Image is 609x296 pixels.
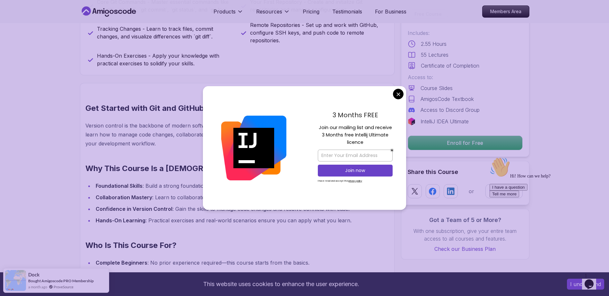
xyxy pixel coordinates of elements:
button: Enroll for Free [408,136,523,150]
img: jetbrains logo [408,118,415,125]
a: Pricing [303,8,319,15]
p: With one subscription, give your entire team access to all courses and features. [408,227,523,243]
button: Products [213,8,243,21]
h2: Who Is This Course For? [85,240,359,251]
p: Remote Repositories - Set up and work with GitHub, configure SSH keys, and push code to remote re... [250,21,387,44]
p: Access to Discord Group [421,106,480,114]
p: Members Area [483,6,529,17]
h3: Got a Team of 5 or More? [408,216,523,225]
button: Resources [256,8,290,21]
h2: Get Started with Git and GitHub [85,103,359,113]
a: Testimonials [332,8,362,15]
span: Dock [28,272,39,277]
span: Bought [28,278,41,283]
p: Hands-On Exercises - Apply your knowledge with practical exercises to solidify your skills. [97,52,233,67]
a: Check our Business Plan [408,245,523,253]
strong: Junior Developers [96,271,142,277]
a: Members Area [482,5,529,18]
p: Course Slides [421,84,453,92]
li: : Enhance your workflow and collaboration skills. [94,270,359,279]
p: 2.55 Hours [421,40,447,48]
div: This website uses cookies to enhance the user experience. [5,277,557,291]
strong: Complete Beginners [96,259,147,266]
button: I have a question [3,29,40,36]
img: provesource social proof notification image [5,270,26,291]
li: : Gain the skills to manage code changes and resolve conflicts with ease. [94,204,359,213]
strong: Foundational Skills [96,183,143,189]
iframe: chat widget [582,270,603,290]
p: Products [213,8,236,15]
button: Copy link [485,184,523,198]
button: Accept cookies [567,279,604,290]
p: 55 Lectures [421,51,448,59]
li: : Practical exercises and real-world scenarios ensure you can apply what you learn. [94,216,359,225]
span: Hi! How can we help? [3,19,64,24]
iframe: chat widget [487,154,603,267]
button: Tell me more [3,36,32,43]
a: For Business [375,8,406,15]
li: : Build a strong foundation in Git and GitHub, the industry standard for version control. [94,181,359,190]
p: IntelliJ IDEA Ultimate [421,118,469,125]
li: : No prior experience required—this course starts from the basics. [94,258,359,267]
strong: Collaboration Mastery [96,194,152,201]
li: : Learn to collaborate effectively using remote repositories and GitHub workflows. [94,193,359,202]
p: Tracking Changes - Learn to track files, commit changes, and visualize differences with `git diff`. [97,25,233,40]
p: Certificate of Completion [421,62,479,70]
h2: Share this Course [408,168,523,177]
p: Enroll for Free [408,136,522,150]
span: a month ago [28,284,47,290]
a: Amigoscode PRO Membership [41,278,94,283]
p: Version control is the backbone of modern software development. With , you'll learn how to manage... [85,121,359,148]
strong: Hands-On Learning [96,217,145,224]
h2: Why This Course Is a [DEMOGRAPHIC_DATA] [85,163,359,174]
p: AmigosCode Textbook [421,95,474,103]
p: or [469,187,474,195]
p: Includes: [408,29,523,37]
div: 👋Hi! How can we help?I have a questionTell me more [3,3,118,43]
a: ProveSource [54,284,74,290]
img: :wave: [3,3,23,23]
p: Resources [256,8,282,15]
strong: Confidence in Version Control [96,206,172,212]
p: Access to: [408,73,523,81]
